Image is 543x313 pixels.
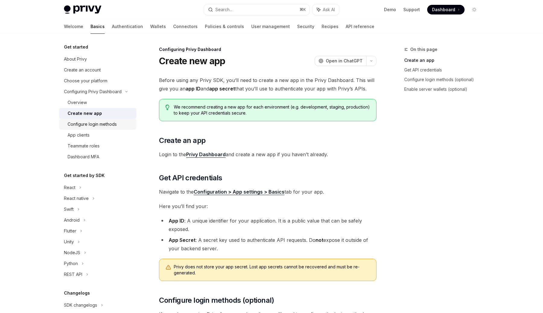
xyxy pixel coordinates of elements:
[159,150,376,159] span: Login to the and create a new app if you haven’t already.
[91,19,105,34] a: Basics
[159,76,376,93] span: Before using any Privy SDK, you’ll need to create a new app in the Privy Dashboard. This will giv...
[59,130,136,141] a: App clients
[68,110,102,117] div: Create new app
[205,19,244,34] a: Policies & controls
[59,65,136,75] a: Create an account
[68,142,100,150] div: Teammate roles
[186,151,226,158] a: Privy Dashboard
[64,5,101,14] img: light logo
[64,172,105,179] h5: Get started by SDK
[315,56,366,66] button: Open in ChatGPT
[64,88,122,95] div: Configuring Privy Dashboard
[112,19,143,34] a: Authentication
[384,7,396,13] a: Demo
[209,86,235,92] strong: app secret
[323,7,335,13] span: Ask AI
[159,173,222,183] span: Get API credentials
[64,19,83,34] a: Welcome
[186,86,201,92] strong: app ID
[64,227,76,235] div: Flutter
[174,264,370,276] span: Privy does not store your app secret. Lost app secrets cannot be recovered and must be re-generated.
[404,55,484,65] a: Create an app
[432,7,455,13] span: Dashboard
[59,75,136,86] a: Choose your platform
[404,65,484,75] a: Get API credentials
[64,260,78,267] div: Python
[404,75,484,84] a: Configure login methods (optional)
[68,99,87,106] div: Overview
[169,218,184,224] strong: App ID
[204,4,310,15] button: Search...⌘K
[159,236,376,253] li: : A secret key used to authenticate API requests. Do expose it outside of your backend server.
[64,77,107,84] div: Choose your platform
[173,19,198,34] a: Connectors
[64,55,87,63] div: About Privy
[64,238,74,245] div: Unity
[174,104,370,116] span: We recommend creating a new app for each environment (e.g. development, staging, production) to k...
[194,189,284,195] a: Configuration > App settings > Basics
[64,217,80,224] div: Android
[313,4,339,15] button: Ask AI
[300,7,306,12] span: ⌘ K
[346,19,374,34] a: API reference
[59,151,136,162] a: Dashboard MFA
[159,55,225,66] h1: Create new app
[64,249,80,256] div: NodeJS
[64,184,75,191] div: React
[326,58,363,64] span: Open in ChatGPT
[215,6,232,13] div: Search...
[159,136,205,145] span: Create an app
[410,46,437,53] span: On this page
[64,206,74,213] div: Swift
[316,237,323,243] strong: not
[159,188,376,196] span: Navigate to the tab for your app.
[64,43,88,51] h5: Get started
[64,195,89,202] div: React native
[64,302,97,309] div: SDK changelogs
[59,119,136,130] a: Configure login methods
[165,264,171,270] svg: Warning
[165,105,170,110] svg: Tip
[68,121,117,128] div: Configure login methods
[159,202,376,210] span: Here you’ll find your:
[59,108,136,119] a: Create new app
[159,46,376,52] div: Configuring Privy Dashboard
[64,66,101,74] div: Create an account
[404,84,484,94] a: Enable server wallets (optional)
[59,54,136,65] a: About Privy
[64,271,82,278] div: REST API
[59,97,136,108] a: Overview
[64,289,90,297] h5: Changelogs
[297,19,314,34] a: Security
[469,5,479,14] button: Toggle dark mode
[59,141,136,151] a: Teammate roles
[251,19,290,34] a: User management
[403,7,420,13] a: Support
[427,5,465,14] a: Dashboard
[68,131,90,139] div: App clients
[159,296,274,305] span: Configure login methods (optional)
[169,237,195,243] strong: App Secret
[322,19,338,34] a: Recipes
[68,153,99,160] div: Dashboard MFA
[159,217,376,233] li: : A unique identifier for your application. It is a public value that can be safely exposed.
[150,19,166,34] a: Wallets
